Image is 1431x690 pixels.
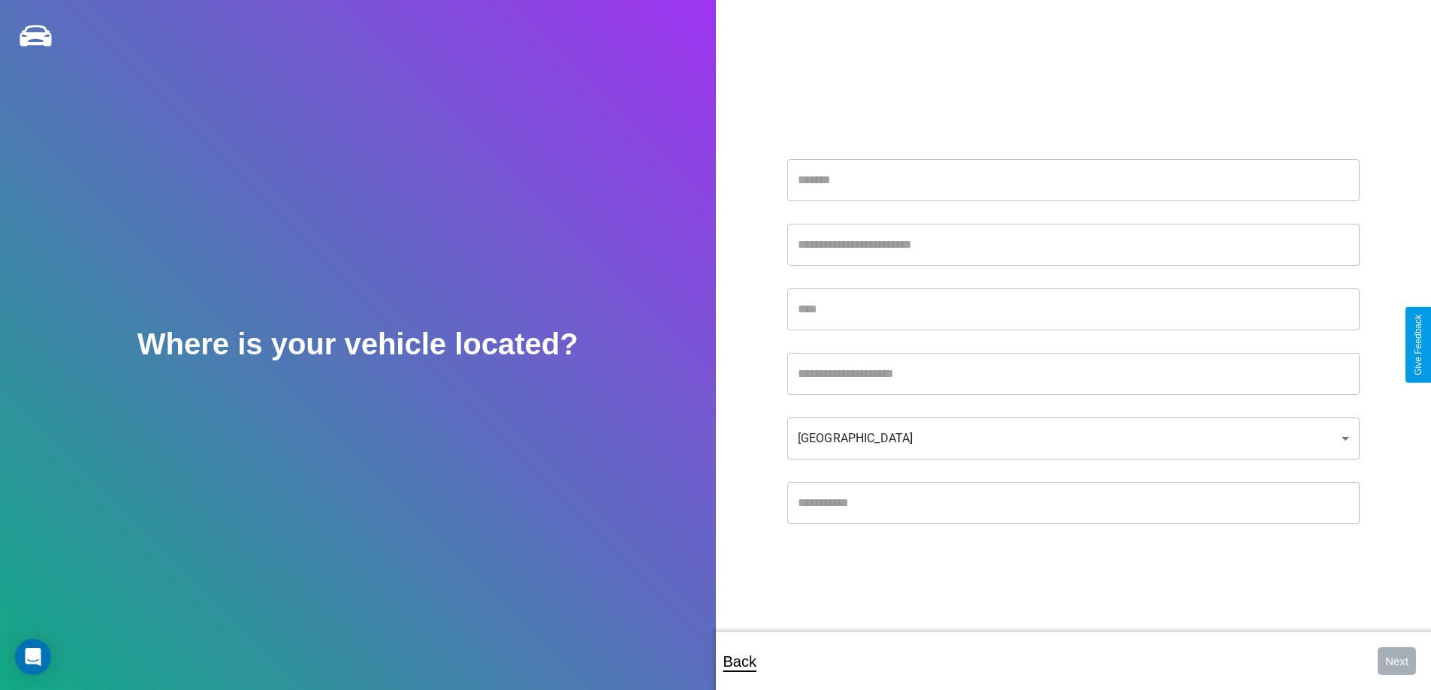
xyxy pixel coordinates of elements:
[137,327,578,361] h2: Where is your vehicle located?
[787,417,1360,459] div: [GEOGRAPHIC_DATA]
[723,648,756,675] p: Back
[1378,647,1416,675] button: Next
[1413,315,1423,375] div: Give Feedback
[15,639,51,675] div: Open Intercom Messenger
